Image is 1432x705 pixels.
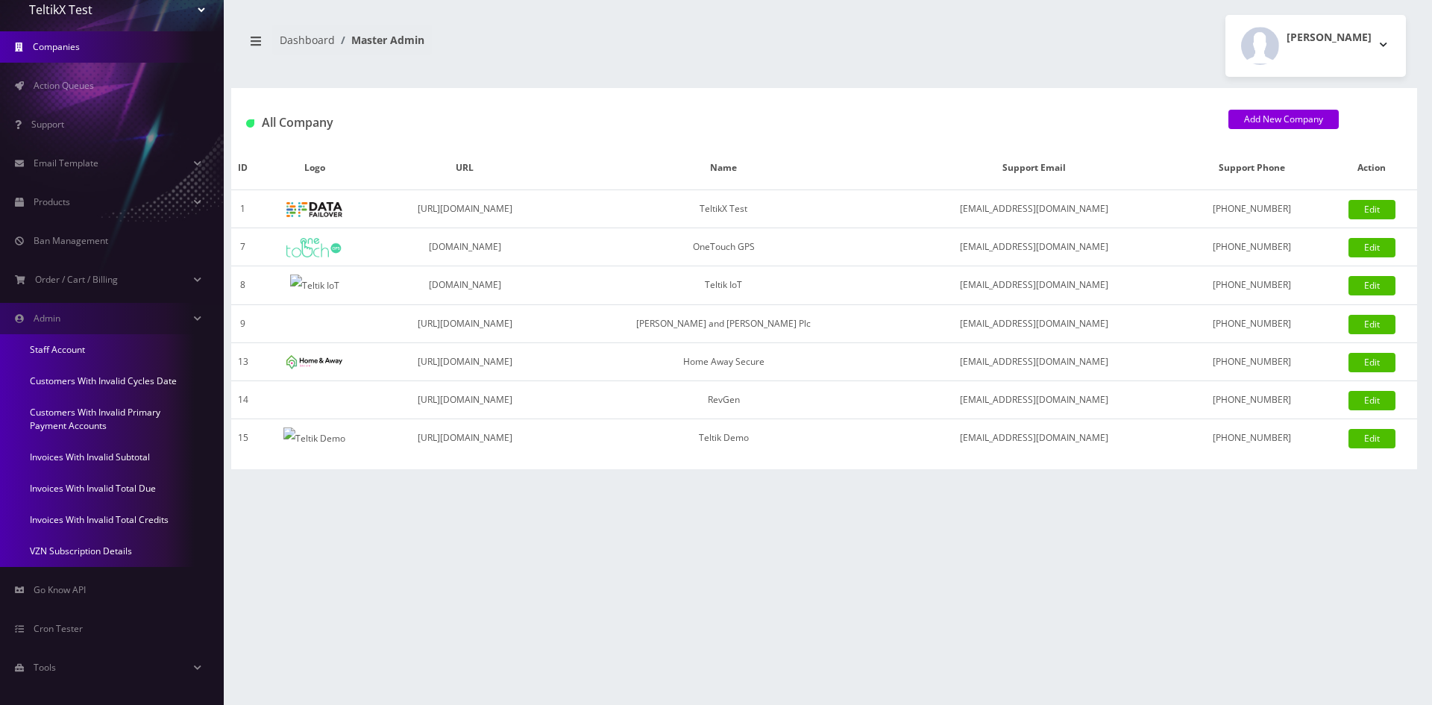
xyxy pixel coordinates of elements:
img: All Company [246,119,254,128]
td: [PHONE_NUMBER] [1176,190,1327,228]
td: Teltik IoT [556,266,891,305]
td: OneTouch GPS [556,228,891,266]
a: Edit [1348,200,1395,219]
td: 7 [231,228,255,266]
td: [PHONE_NUMBER] [1176,419,1327,457]
th: Action [1327,146,1417,190]
span: Go Know API [34,583,86,596]
th: Name [556,146,891,190]
img: Home Away Secure [286,355,342,369]
td: [EMAIL_ADDRESS][DOMAIN_NAME] [891,342,1176,380]
span: Order / Cart / Billing [35,273,118,286]
td: [EMAIL_ADDRESS][DOMAIN_NAME] [891,266,1176,305]
td: 8 [231,266,255,305]
td: [PERSON_NAME] and [PERSON_NAME] Plc [556,304,891,342]
img: Teltik Demo [283,427,345,450]
td: [PHONE_NUMBER] [1176,380,1327,419]
th: Support Phone [1176,146,1327,190]
th: ID [231,146,255,190]
a: Edit [1348,315,1395,334]
img: Teltik IoT [290,275,339,297]
nav: breadcrumb [242,25,813,67]
img: TeltikX Test [286,202,342,217]
td: 9 [231,304,255,342]
td: [URL][DOMAIN_NAME] [374,419,556,457]
span: Products [34,195,70,208]
td: [EMAIL_ADDRESS][DOMAIN_NAME] [891,419,1176,457]
td: [EMAIL_ADDRESS][DOMAIN_NAME] [891,228,1176,266]
td: TeltikX Test [556,190,891,228]
a: Edit [1348,429,1395,448]
td: 15 [231,419,255,457]
td: RevGen [556,380,891,419]
td: [URL][DOMAIN_NAME] [374,342,556,380]
span: Tools [34,661,56,674]
td: [DOMAIN_NAME] [374,266,556,305]
button: [PERSON_NAME] [1225,15,1406,77]
a: Edit [1348,276,1395,295]
a: Edit [1348,391,1395,410]
a: Dashboard [280,33,335,47]
a: Add New Company [1228,110,1339,129]
span: Companies [33,40,80,53]
h2: [PERSON_NAME] [1287,31,1372,44]
td: [PHONE_NUMBER] [1176,304,1327,342]
td: [PHONE_NUMBER] [1176,266,1327,305]
li: Master Admin [335,32,424,48]
td: [URL][DOMAIN_NAME] [374,190,556,228]
span: Action Queues [34,79,94,92]
th: Support Email [891,146,1176,190]
td: [URL][DOMAIN_NAME] [374,380,556,419]
h1: All Company [246,116,1206,130]
a: Edit [1348,353,1395,372]
td: [DOMAIN_NAME] [374,228,556,266]
td: [URL][DOMAIN_NAME] [374,304,556,342]
td: Teltik Demo [556,419,891,457]
span: Support [31,118,64,131]
td: 14 [231,380,255,419]
td: Home Away Secure [556,342,891,380]
th: Logo [255,146,374,190]
th: URL [374,146,556,190]
td: 13 [231,342,255,380]
td: [EMAIL_ADDRESS][DOMAIN_NAME] [891,380,1176,419]
a: Edit [1348,238,1395,257]
td: 1 [231,190,255,228]
td: [PHONE_NUMBER] [1176,228,1327,266]
span: Ban Management [34,234,108,247]
span: Email Template [34,157,98,169]
td: [EMAIL_ADDRESS][DOMAIN_NAME] [891,304,1176,342]
td: [PHONE_NUMBER] [1176,342,1327,380]
span: Admin [34,312,60,325]
img: OneTouch GPS [286,238,342,257]
span: Cron Tester [34,622,83,635]
td: [EMAIL_ADDRESS][DOMAIN_NAME] [891,190,1176,228]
